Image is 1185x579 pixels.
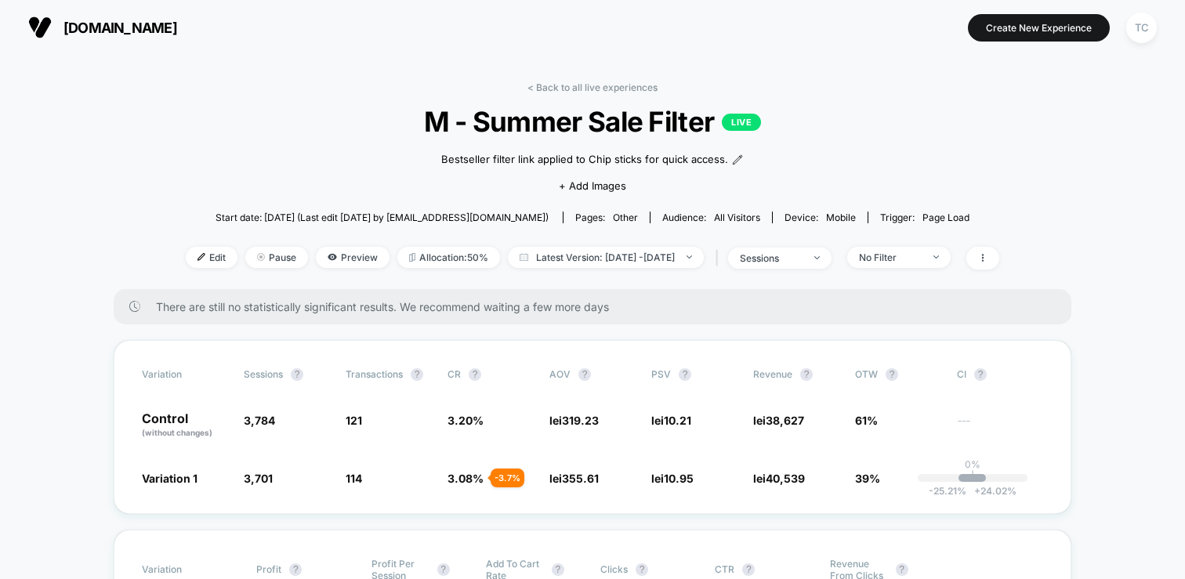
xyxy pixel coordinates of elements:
span: 355.61 [562,472,599,485]
div: Trigger: [880,212,969,223]
p: 0% [965,458,980,470]
span: + [974,485,980,497]
span: + Add Images [559,179,626,192]
button: ? [886,368,898,381]
span: 10.21 [664,414,691,427]
p: Control [142,412,228,439]
button: ? [974,368,987,381]
span: Variation 1 [142,472,197,485]
span: 39% [855,472,880,485]
img: Visually logo [28,16,52,39]
div: Audience: [662,212,760,223]
button: ? [578,368,591,381]
span: 3,701 [244,472,273,485]
span: CTR [715,563,734,575]
span: M - Summer Sale Filter [226,105,959,138]
span: mobile [826,212,856,223]
img: rebalance [409,253,415,262]
span: Edit [186,247,237,268]
span: | [712,247,728,270]
button: ? [469,368,481,381]
span: Revenue [753,368,792,380]
span: lei [549,472,599,485]
button: ? [411,368,423,381]
p: | [971,470,974,482]
span: There are still no statistically significant results. We recommend waiting a few more days [156,300,1040,313]
img: end [257,253,265,261]
button: ? [437,563,450,576]
img: calendar [520,253,528,261]
button: ? [289,563,302,576]
span: PSV [651,368,671,380]
span: 3,784 [244,414,275,427]
span: Bestseller filter link applied to Chip sticks for quick access. [441,152,728,168]
img: end [687,255,692,259]
span: 38,627 [766,414,804,427]
button: ? [636,563,648,576]
button: ? [679,368,691,381]
a: < Back to all live experiences [527,81,658,93]
span: lei [549,414,599,427]
span: lei [753,472,805,485]
button: ? [896,563,908,576]
div: TC [1126,13,1157,43]
span: Transactions [346,368,403,380]
span: 24.02 % [966,485,1016,497]
img: end [814,256,820,259]
div: - 3.7 % [491,469,524,487]
span: Profit [256,563,281,575]
div: No Filter [859,252,922,263]
span: Sessions [244,368,283,380]
span: [DOMAIN_NAME] [63,20,177,36]
button: ? [291,368,303,381]
p: LIVE [722,114,761,131]
span: Page Load [922,212,969,223]
span: 121 [346,414,362,427]
span: 319.23 [562,414,599,427]
button: TC [1122,12,1161,44]
span: 40,539 [766,472,805,485]
span: 10.95 [664,472,694,485]
button: ? [800,368,813,381]
span: CR [448,368,461,380]
span: (without changes) [142,428,212,437]
span: OTW [855,368,941,381]
span: lei [651,414,691,427]
span: CI [957,368,1043,381]
div: Pages: [575,212,638,223]
div: sessions [740,252,803,264]
span: --- [957,416,1043,439]
span: other [613,212,638,223]
button: ? [552,563,564,576]
span: lei [753,414,804,427]
span: 114 [346,472,362,485]
button: Create New Experience [968,14,1110,42]
span: AOV [549,368,571,380]
span: Latest Version: [DATE] - [DATE] [508,247,704,268]
img: end [933,255,939,259]
button: ? [742,563,755,576]
span: 3.08 % [448,472,484,485]
span: All Visitors [714,212,760,223]
span: 3.20 % [448,414,484,427]
span: Device: [772,212,868,223]
span: Variation [142,368,228,381]
span: lei [651,472,694,485]
span: Start date: [DATE] (Last edit [DATE] by [EMAIL_ADDRESS][DOMAIN_NAME]) [216,212,549,223]
img: edit [197,253,205,261]
span: Allocation: 50% [397,247,500,268]
span: -25.21 % [929,485,966,497]
span: Pause [245,247,308,268]
span: Preview [316,247,390,268]
span: 61% [855,414,878,427]
button: [DOMAIN_NAME] [24,15,182,40]
span: Clicks [600,563,628,575]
